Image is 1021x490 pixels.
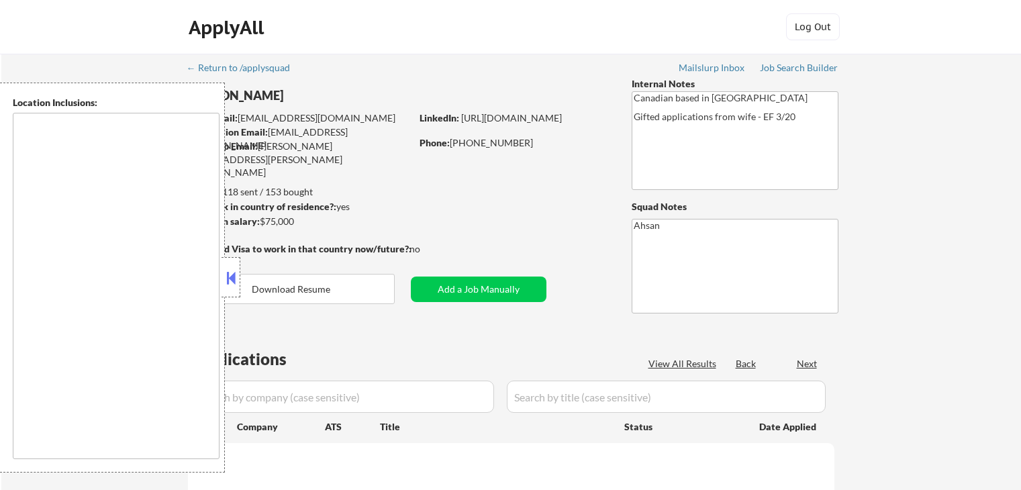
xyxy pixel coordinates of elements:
[325,420,380,434] div: ATS
[188,274,395,304] button: Download Resume
[189,16,268,39] div: ApplyAll
[797,357,818,371] div: Next
[632,77,838,91] div: Internal Notes
[420,136,610,150] div: [PHONE_NUMBER]
[409,242,448,256] div: no
[189,111,411,125] div: [EMAIL_ADDRESS][DOMAIN_NAME]
[13,96,220,109] div: Location Inclusions:
[188,243,411,254] strong: Will need Visa to work in that country now/future?:
[187,201,336,212] strong: Can work in country of residence?:
[192,381,494,413] input: Search by company (case sensitive)
[648,357,720,371] div: View All Results
[380,420,612,434] div: Title
[507,381,826,413] input: Search by title (case sensitive)
[188,87,464,104] div: [PERSON_NAME]
[759,420,818,434] div: Date Applied
[187,62,303,76] a: ← Return to /applysquad
[237,420,325,434] div: Company
[411,277,546,302] button: Add a Job Manually
[632,200,838,213] div: Squad Notes
[187,63,303,72] div: ← Return to /applysquad
[760,63,838,72] div: Job Search Builder
[461,112,562,124] a: [URL][DOMAIN_NAME]
[188,140,411,179] div: [PERSON_NAME][EMAIL_ADDRESS][PERSON_NAME][DOMAIN_NAME]
[192,351,325,367] div: Applications
[187,185,411,199] div: 118 sent / 153 bought
[187,215,411,228] div: $75,000
[679,62,746,76] a: Mailslurp Inbox
[679,63,746,72] div: Mailslurp Inbox
[420,112,459,124] strong: LinkedIn:
[786,13,840,40] button: Log Out
[736,357,757,371] div: Back
[624,414,740,438] div: Status
[189,126,411,152] div: [EMAIL_ADDRESS][DOMAIN_NAME]
[187,200,407,213] div: yes
[420,137,450,148] strong: Phone:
